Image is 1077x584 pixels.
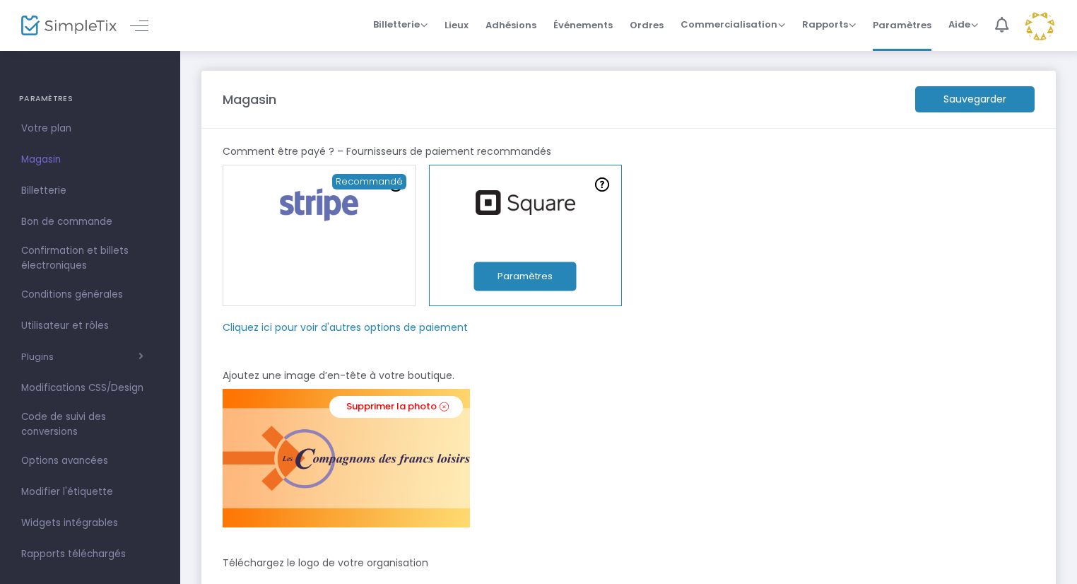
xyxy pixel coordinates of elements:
button: Paramètres [474,262,577,291]
font: Paramètres [498,269,553,283]
img: square.png [469,190,582,215]
font: Commercialisation [681,18,777,31]
font: Plugins [21,351,54,364]
font: Cliquez ici pour voir d'autres options de paiement [223,320,468,334]
font: Adhésions [485,18,536,31]
font: Magasin [21,153,61,166]
font: Modifications CSS/Design [21,381,143,395]
font: Conditions générales [21,288,123,301]
font: Téléchargez le logo de votre organisation [223,556,428,570]
font: Billetterie [373,18,420,31]
font: Recommandé [336,175,403,188]
font: Confirmation et billets électroniques [21,245,129,273]
font: Aide [948,18,970,31]
font: Widgets intégrables [21,516,118,530]
font: Billetterie [21,184,66,197]
font: Code de suivi des conversions [21,411,106,439]
font: Sauvegarder [943,92,1006,106]
font: Options avancées [21,454,108,467]
font: Événements [553,18,613,31]
img: point d'interrogation [595,177,609,192]
font: Lieux [445,18,469,31]
font: Bon de commande [21,215,112,228]
img: stripe.png [271,185,367,224]
font: Ajoutez une image d’en-tête à votre boutique. [223,368,454,382]
font: Paramètres [873,18,931,31]
font: Comment être payé ? – Fournisseurs de paiement recommandés [223,144,551,158]
font: Ordres [630,18,664,31]
font: Magasin [223,90,276,108]
font: Modifier l'étiquette [21,485,113,498]
button: Plugins [21,351,143,363]
font: Rapports [802,18,848,31]
font: Supprimer la photo [346,399,437,413]
img: bannireyoutube.png [223,389,470,528]
font: PARAMÈTRES [19,93,73,103]
font: Rapports téléchargés [21,547,126,561]
font: Utilisateur et rôles [21,319,109,332]
font: Votre plan [21,122,71,135]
